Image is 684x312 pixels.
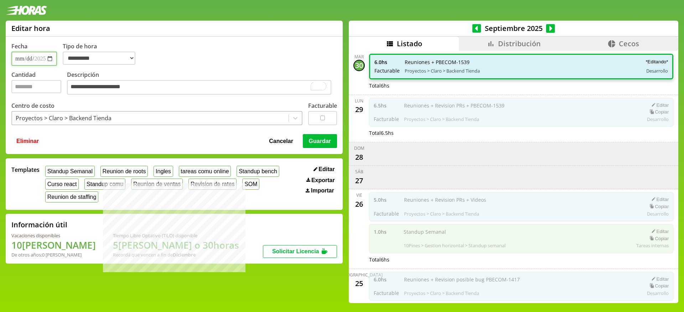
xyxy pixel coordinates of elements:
button: Exportar [304,177,337,184]
h1: Editar hora [11,23,50,33]
textarea: To enrich screen reader interactions, please activate Accessibility in Grammarly extension settings [67,80,331,95]
button: Eliminar [14,134,41,148]
div: scrollable content [349,51,678,302]
div: vie [356,192,362,198]
button: Reunion de staffing [45,191,98,202]
span: Templates [11,166,40,174]
button: Editar [311,166,337,173]
select: Tipo de hora [63,52,135,65]
button: Standup bench [237,166,279,177]
button: Reunion de ventas [131,179,183,190]
label: Tipo de hora [63,42,141,66]
h1: 5 [PERSON_NAME] o 30 horas [113,239,239,252]
label: Facturable [308,102,337,110]
span: Solicitar Licencia [272,248,319,254]
label: Cantidad [11,71,67,97]
button: Cancelar [267,134,295,148]
b: Diciembre [173,252,196,258]
div: Recordá que vencen a fin de [113,252,239,258]
button: Standup Semanal [45,166,95,177]
button: Revision de rates [188,179,237,190]
div: 30 [353,60,365,71]
div: 25 [353,278,365,289]
h1: 10 [PERSON_NAME] [11,239,96,252]
div: lun [355,98,363,104]
div: De otros años: 0 [PERSON_NAME] [11,252,96,258]
span: Listado [397,39,422,48]
button: tareas comu online [179,166,231,177]
span: Editar [318,166,335,173]
label: Fecha [11,42,27,50]
span: Exportar [311,177,335,184]
span: Cecos [619,39,639,48]
img: logotipo [6,6,47,15]
div: Total 6 hs [369,82,673,89]
input: Cantidad [11,80,61,93]
button: Guardar [303,134,337,148]
div: dom [354,145,364,151]
div: 27 [353,175,365,186]
div: Tiempo Libre Optativo (TiLO) disponible [113,232,239,239]
div: Vacaciones disponibles [11,232,96,239]
label: Centro de costo [11,102,55,110]
button: Curso react [45,179,79,190]
span: Septiembre 2025 [481,23,546,33]
div: Total 6 hs [369,256,673,263]
div: 28 [353,151,365,163]
div: Total 6.5 hs [369,129,673,136]
button: Ingles [154,166,173,177]
button: SOM [242,179,259,190]
button: Solicitar Licencia [263,245,337,258]
div: Proyectos > Claro > Backend Tienda [16,114,112,122]
div: mar [354,54,364,60]
div: sáb [355,169,363,175]
span: Distribución [498,39,541,48]
h2: Información útil [11,220,67,229]
div: [DEMOGRAPHIC_DATA] [336,272,383,278]
span: Importar [311,187,334,194]
button: Reunion de roots [100,166,148,177]
button: Standup comu [84,179,125,190]
label: Descripción [67,71,337,97]
div: 29 [353,104,365,115]
div: 26 [353,198,365,210]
